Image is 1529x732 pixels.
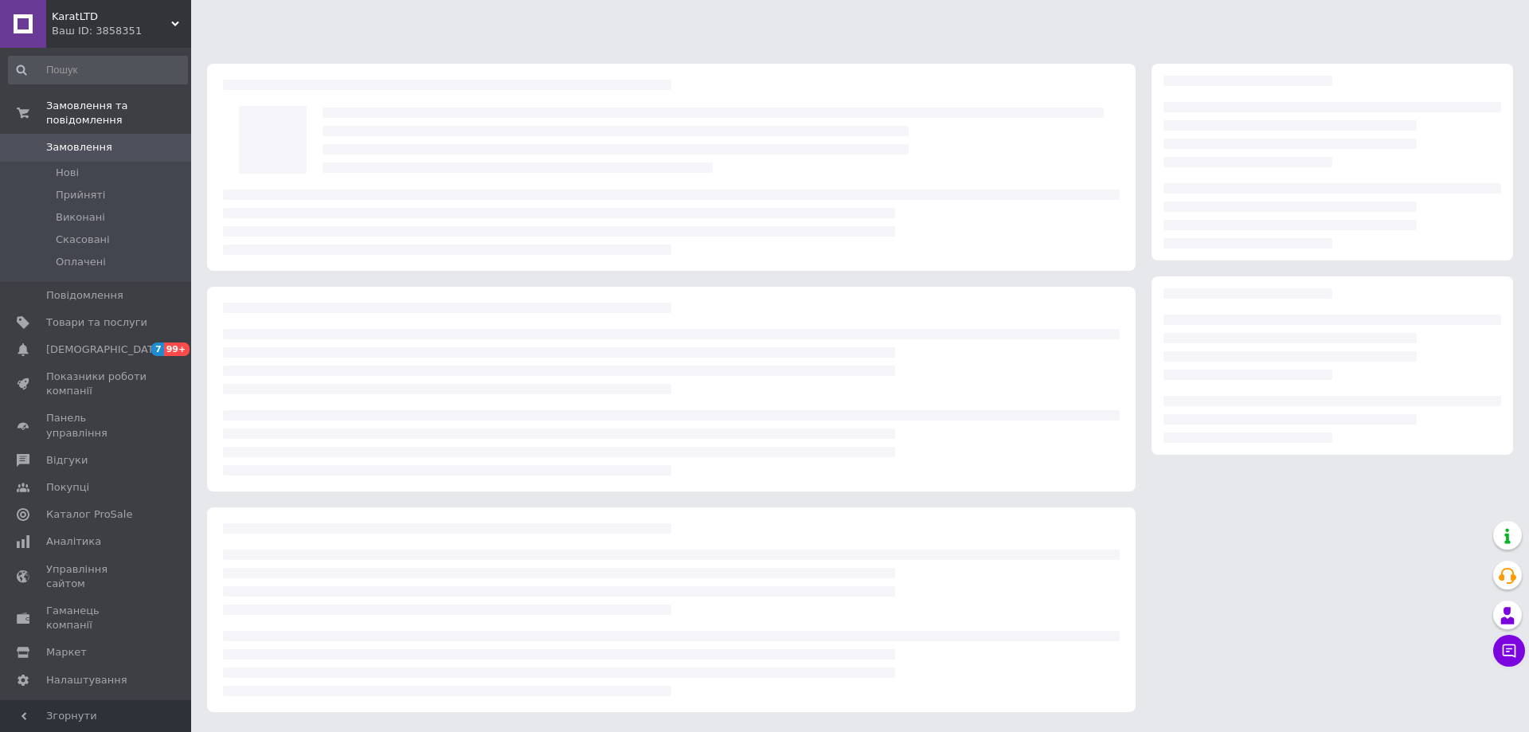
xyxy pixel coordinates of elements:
span: Маркет [46,645,87,660]
span: KaratLTD [52,10,171,24]
input: Пошук [8,56,188,84]
span: Прийняті [56,188,105,202]
span: 99+ [164,343,190,356]
span: Повідомлення [46,288,123,303]
span: Нові [56,166,79,180]
span: Замовлення [46,140,112,155]
div: Ваш ID: 3858351 [52,24,191,38]
span: Виконані [56,210,105,225]
span: Показники роботи компанії [46,370,147,398]
button: Чат з покупцем [1493,635,1525,667]
span: Панель управління [46,411,147,440]
span: Аналітика [46,534,101,549]
span: Замовлення та повідомлення [46,99,191,127]
span: [DEMOGRAPHIC_DATA] [46,343,164,357]
span: Оплачені [56,255,106,269]
span: Каталог ProSale [46,507,132,522]
span: 7 [151,343,164,356]
span: Гаманець компанії [46,604,147,632]
span: Налаштування [46,673,127,687]
span: Управління сайтом [46,562,147,591]
span: Відгуки [46,453,88,468]
span: Товари та послуги [46,315,147,330]
span: Скасовані [56,233,110,247]
span: Покупці [46,480,89,495]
